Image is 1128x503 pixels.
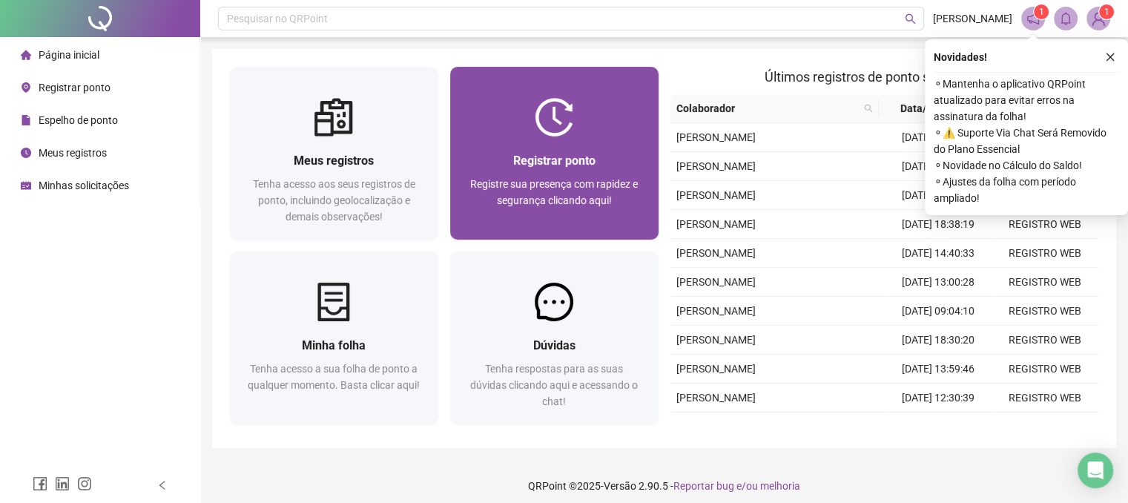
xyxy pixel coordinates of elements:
[302,338,366,352] span: Minha folha
[864,104,873,113] span: search
[294,154,374,168] span: Meus registros
[1078,453,1113,488] div: Open Intercom Messenger
[676,334,756,346] span: [PERSON_NAME]
[157,480,168,490] span: left
[77,476,92,491] span: instagram
[450,251,659,424] a: DúvidasTenha respostas para as suas dúvidas clicando aqui e acessando o chat!
[1099,4,1114,19] sup: Atualize o seu contato no menu Meus Dados
[1039,7,1044,17] span: 1
[470,363,638,407] span: Tenha respostas para as suas dúvidas clicando aqui e acessando o chat!
[21,148,31,158] span: clock-circle
[39,82,111,93] span: Registrar ponto
[1087,7,1109,30] img: 89547
[230,251,438,424] a: Minha folhaTenha acesso a sua folha de ponto a qualquer momento. Basta clicar aqui!
[230,67,438,240] a: Meus registrosTenha acesso aos seus registros de ponto, incluindo geolocalização e demais observa...
[253,178,415,223] span: Tenha acesso aos seus registros de ponto, incluindo geolocalização e demais observações!
[55,476,70,491] span: linkedin
[39,147,107,159] span: Meus registros
[21,82,31,93] span: environment
[884,326,991,355] td: [DATE] 18:30:20
[33,476,47,491] span: facebook
[884,384,991,412] td: [DATE] 12:30:39
[39,49,99,61] span: Página inicial
[676,189,756,201] span: [PERSON_NAME]
[1105,52,1115,62] span: close
[39,180,129,191] span: Minhas solicitações
[884,210,991,239] td: [DATE] 18:38:19
[885,100,966,116] span: Data/Hora
[992,412,1098,441] td: REGISTRO WEB
[884,355,991,384] td: [DATE] 13:59:46
[470,178,638,206] span: Registre sua presença com rapidez e segurança clicando aqui!
[934,125,1119,157] span: ⚬ ⚠️ Suporte Via Chat Será Removido do Plano Essencial
[513,154,596,168] span: Registrar ponto
[533,338,575,352] span: Dúvidas
[450,67,659,240] a: Registrar pontoRegistre sua presença com rapidez e segurança clicando aqui!
[992,239,1098,268] td: REGISTRO WEB
[1034,4,1049,19] sup: 1
[992,326,1098,355] td: REGISTRO WEB
[676,276,756,288] span: [PERSON_NAME]
[992,297,1098,326] td: REGISTRO WEB
[934,174,1119,206] span: ⚬ Ajustes da folha com período ampliado!
[934,76,1119,125] span: ⚬ Mantenha o aplicativo QRPoint atualizado para evitar erros na assinatura da folha!
[884,152,991,181] td: [DATE] 13:00:48
[861,97,876,119] span: search
[884,412,991,441] td: [DATE] 09:57:51
[884,181,991,210] td: [DATE] 08:59:59
[21,115,31,125] span: file
[1104,7,1109,17] span: 1
[884,123,991,152] td: [DATE] 14:31:23
[884,268,991,297] td: [DATE] 13:00:28
[1026,12,1040,25] span: notification
[934,49,987,65] span: Novidades !
[676,392,756,404] span: [PERSON_NAME]
[676,131,756,143] span: [PERSON_NAME]
[604,480,636,492] span: Versão
[39,114,118,126] span: Espelho de ponto
[676,218,756,230] span: [PERSON_NAME]
[905,13,916,24] span: search
[676,160,756,172] span: [PERSON_NAME]
[879,94,983,123] th: Data/Hora
[676,247,756,259] span: [PERSON_NAME]
[992,355,1098,384] td: REGISTRO WEB
[248,363,420,391] span: Tenha acesso a sua folha de ponto a qualquer momento. Basta clicar aqui!
[676,305,756,317] span: [PERSON_NAME]
[21,180,31,191] span: schedule
[992,210,1098,239] td: REGISTRO WEB
[884,239,991,268] td: [DATE] 14:40:33
[676,363,756,375] span: [PERSON_NAME]
[934,157,1119,174] span: ⚬ Novidade no Cálculo do Saldo!
[992,268,1098,297] td: REGISTRO WEB
[1059,12,1072,25] span: bell
[992,384,1098,412] td: REGISTRO WEB
[884,297,991,326] td: [DATE] 09:04:10
[765,69,1004,85] span: Últimos registros de ponto sincronizados
[21,50,31,60] span: home
[933,10,1012,27] span: [PERSON_NAME]
[673,480,800,492] span: Reportar bug e/ou melhoria
[676,100,858,116] span: Colaborador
